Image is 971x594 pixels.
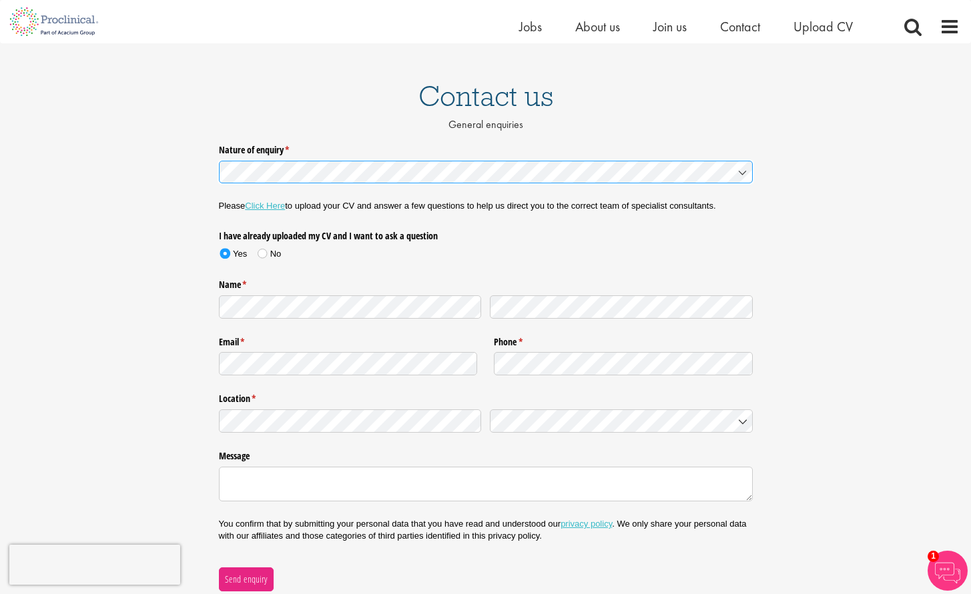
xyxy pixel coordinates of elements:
[490,409,753,433] input: Country
[219,295,482,319] input: First
[270,248,282,260] div: No
[219,409,482,433] input: State / Province / Region
[219,567,274,591] button: Send enquiry
[490,295,753,319] input: Last
[219,200,753,212] p: Please to upload your CV and answer a few questions to help us direct you to the correct team of ...
[224,572,268,587] span: Send enquiry
[9,545,180,585] iframe: reCAPTCHA
[219,139,753,156] label: Nature of enquiry
[219,273,753,291] legend: Name
[219,445,753,463] label: Message
[494,331,753,348] label: Phone
[245,201,285,211] a: Click Here
[928,551,939,562] span: 1
[653,18,687,35] a: Join us
[793,18,853,35] a: Upload CV
[219,388,753,405] legend: Location
[233,248,247,260] div: Yes
[561,519,612,529] a: privacy policy
[219,518,753,542] p: You confirm that by submitting your personal data that you have read and understood our . We only...
[519,18,542,35] a: Jobs
[720,18,760,35] a: Contact
[928,551,968,591] img: Chatbot
[219,331,478,348] label: Email
[219,225,478,242] legend: I have already uploaded my CV and I want to ask a question
[575,18,620,35] a: About us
